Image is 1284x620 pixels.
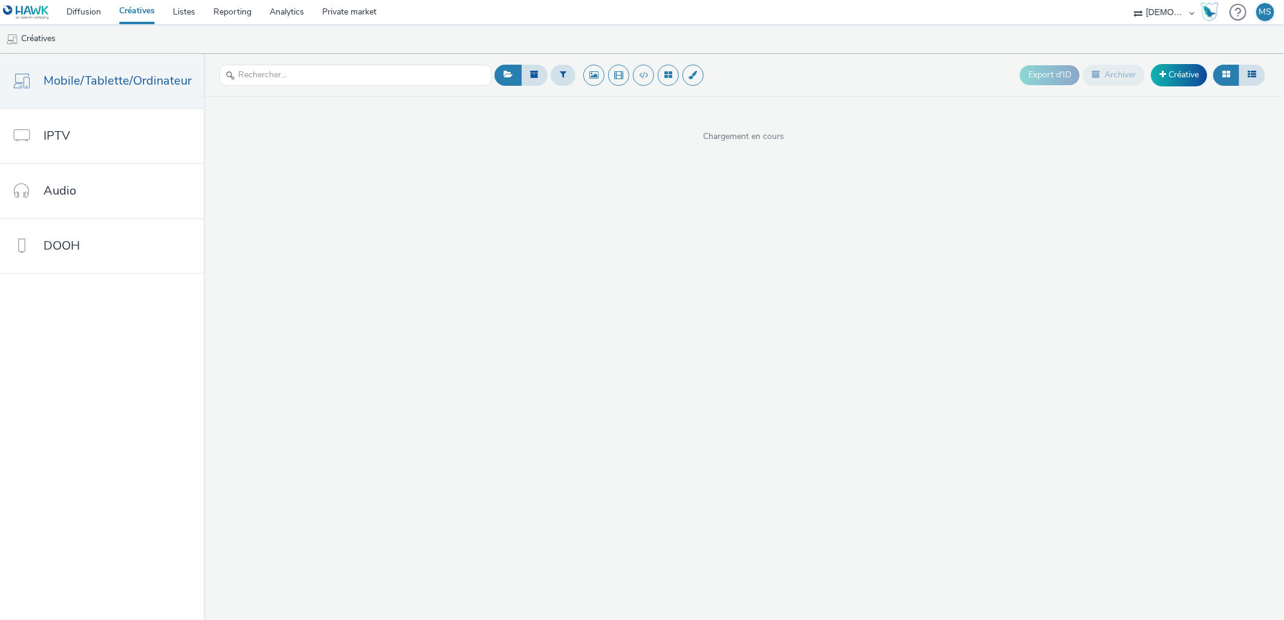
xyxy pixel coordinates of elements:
button: Archiver [1083,65,1145,85]
span: DOOH [44,237,80,254]
span: Mobile/Tablette/Ordinateur [44,72,192,89]
img: undefined Logo [3,5,50,20]
a: Hawk Academy [1201,2,1224,22]
button: Export d'ID [1020,65,1080,85]
img: mobile [6,33,18,45]
input: Rechercher... [219,65,491,86]
button: Grille [1213,65,1239,85]
div: MS [1259,3,1272,21]
a: Créative [1151,64,1207,86]
span: IPTV [44,127,70,144]
span: Chargement en cours [204,131,1284,143]
button: Liste [1239,65,1265,85]
img: Hawk Academy [1201,2,1219,22]
span: Audio [44,182,76,199]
